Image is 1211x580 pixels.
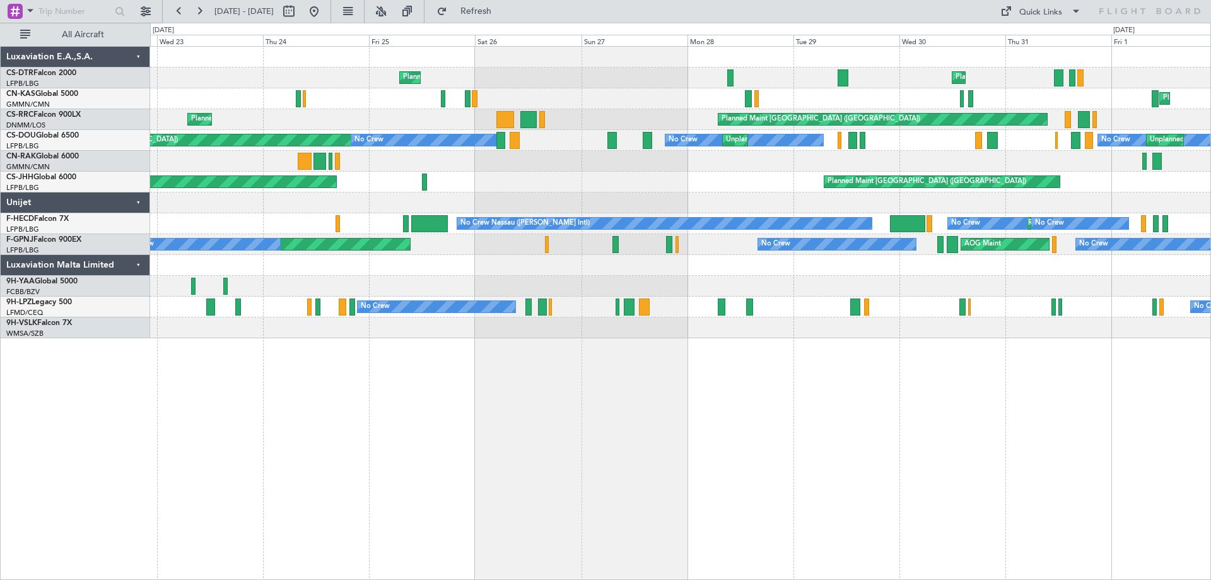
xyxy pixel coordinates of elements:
div: Thu 31 [1005,35,1111,46]
a: LFPB/LBG [6,225,39,234]
a: WMSA/SZB [6,329,44,338]
a: CS-JHHGlobal 6000 [6,174,76,181]
span: CS-JHH [6,174,33,181]
a: 9H-LPZLegacy 500 [6,299,72,306]
a: CN-KASGlobal 5000 [6,90,78,98]
span: 9H-VSLK [6,319,37,327]
a: F-GPNJFalcon 900EX [6,236,81,244]
div: Sun 27 [582,35,687,46]
a: CN-RAKGlobal 6000 [6,153,79,160]
a: CS-DOUGlobal 6500 [6,132,79,139]
div: Thu 24 [263,35,369,46]
div: Wed 30 [899,35,1005,46]
button: Refresh [431,1,506,21]
div: Unplanned Maint [GEOGRAPHIC_DATA] ([GEOGRAPHIC_DATA]) [726,131,933,150]
a: CS-RRCFalcon 900LX [6,111,81,119]
span: CS-DTR [6,69,33,77]
div: No Crew [1035,214,1064,233]
div: Wed 23 [157,35,263,46]
span: Refresh [450,7,503,16]
div: AOG Maint [964,235,1001,254]
span: CN-KAS [6,90,35,98]
a: DNMM/LOS [6,121,45,130]
a: CS-DTRFalcon 2000 [6,69,76,77]
a: F-HECDFalcon 7X [6,215,69,223]
a: FCBB/BZV [6,287,40,297]
span: F-HECD [6,215,34,223]
span: CS-RRC [6,111,33,119]
span: All Aircraft [33,30,133,39]
a: 9H-YAAGlobal 5000 [6,278,78,285]
div: No Crew [761,235,790,254]
div: No Crew [951,214,980,233]
div: No Crew [361,297,390,316]
a: GMMN/CMN [6,162,50,172]
div: Planned Maint [GEOGRAPHIC_DATA] ([GEOGRAPHIC_DATA]) [191,110,390,129]
a: 9H-VSLKFalcon 7X [6,319,72,327]
div: No Crew Nassau ([PERSON_NAME] Intl) [460,214,590,233]
div: Fri 25 [369,35,475,46]
div: Mon 28 [687,35,793,46]
div: No Crew [1101,131,1130,150]
a: LFMD/CEQ [6,308,43,317]
span: CS-DOU [6,132,36,139]
div: Tue 29 [793,35,899,46]
a: LFPB/LBG [6,141,39,151]
span: 9H-LPZ [6,299,32,306]
a: LFPB/LBG [6,183,39,192]
div: [DATE] [1113,25,1135,36]
button: Quick Links [994,1,1087,21]
div: Planned Maint [GEOGRAPHIC_DATA] ([GEOGRAPHIC_DATA]) [828,172,1026,191]
a: GMMN/CMN [6,100,50,109]
span: F-GPNJ [6,236,33,244]
span: [DATE] - [DATE] [214,6,274,17]
span: 9H-YAA [6,278,35,285]
input: Trip Number [38,2,111,21]
div: Quick Links [1019,6,1062,19]
div: No Crew [1079,235,1108,254]
span: CN-RAK [6,153,36,160]
button: All Aircraft [14,25,137,45]
div: Planned Maint [GEOGRAPHIC_DATA] ([GEOGRAPHIC_DATA]) [722,110,920,129]
div: Planned Maint [PERSON_NAME] ([GEOGRAPHIC_DATA]) [403,68,587,87]
a: LFPB/LBG [6,246,39,255]
div: Planned Maint Nice ([GEOGRAPHIC_DATA]) [956,68,1096,87]
a: LFPB/LBG [6,79,39,88]
div: No Crew [669,131,698,150]
div: Sat 26 [475,35,581,46]
div: [DATE] [153,25,174,36]
div: No Crew [354,131,383,150]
